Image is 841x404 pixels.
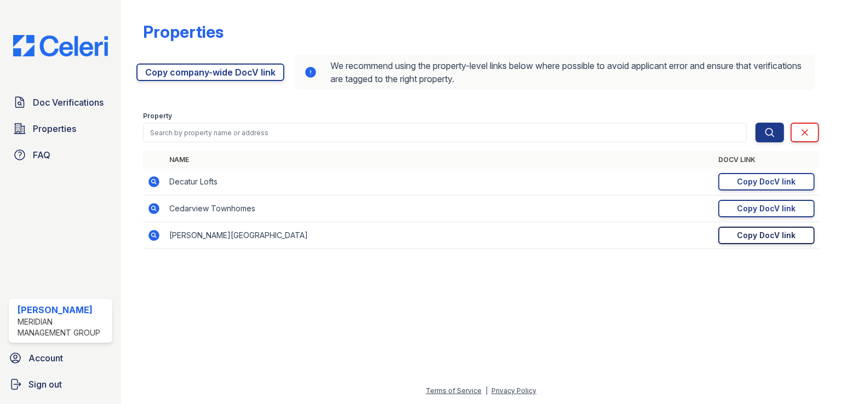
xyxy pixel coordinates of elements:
th: Name [165,151,714,169]
span: Sign out [28,378,62,391]
a: Account [4,347,117,369]
span: Doc Verifications [33,96,104,109]
div: [PERSON_NAME] [18,303,108,316]
a: Doc Verifications [9,91,112,113]
div: Meridian Management Group [18,316,108,338]
div: Copy DocV link [737,230,796,241]
td: [PERSON_NAME][GEOGRAPHIC_DATA] [165,222,714,249]
div: Copy DocV link [737,176,796,187]
div: Copy DocV link [737,203,796,214]
a: Copy DocV link [718,227,815,244]
a: Copy company-wide DocV link [136,64,284,81]
span: Account [28,351,63,365]
a: Copy DocV link [718,200,815,217]
a: Terms of Service [426,386,482,395]
td: Cedarview Townhomes [165,195,714,222]
a: Copy DocV link [718,173,815,191]
a: FAQ [9,144,112,166]
input: Search by property name or address [143,123,747,142]
a: Properties [9,118,112,140]
a: Privacy Policy [491,386,536,395]
div: | [485,386,488,395]
th: DocV Link [714,151,819,169]
a: Sign out [4,373,117,395]
span: FAQ [33,148,50,161]
div: We recommend using the property-level links below where possible to avoid applicant error and ens... [295,55,815,90]
div: Properties [143,22,224,42]
img: CE_Logo_Blue-a8612792a0a2168367f1c8372b55b34899dd931a85d93a1a3d3e32e68fde9ad4.png [4,35,117,56]
label: Property [143,112,172,120]
td: Decatur Lofts [165,169,714,195]
span: Properties [33,122,76,135]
